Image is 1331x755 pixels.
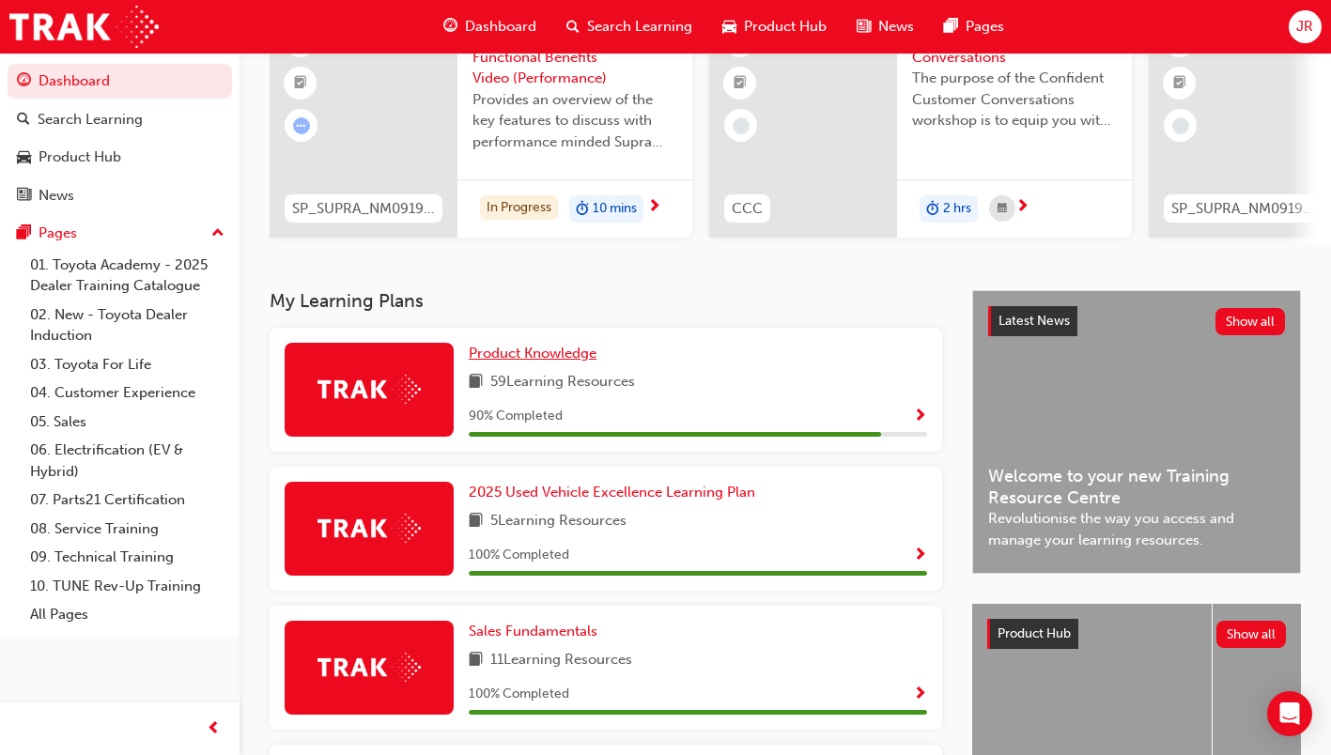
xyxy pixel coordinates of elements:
[944,15,958,39] span: pages-icon
[270,290,942,312] h3: My Learning Plans
[966,16,1004,38] span: Pages
[929,8,1019,46] a: pages-iconPages
[23,572,232,601] a: 10. TUNE Rev-Up Training
[23,485,232,515] a: 07. Parts21 Certification
[443,15,457,39] span: guage-icon
[8,140,232,175] a: Product Hub
[722,15,736,39] span: car-icon
[709,10,1132,238] a: 240CCCConfident Customer ConversationsThe purpose of the Confident Customer Conversations worksho...
[732,198,763,220] span: CCC
[8,60,232,216] button: DashboardSearch LearningProduct HubNews
[988,466,1285,508] span: Welcome to your new Training Resource Centre
[8,64,232,99] a: Dashboard
[998,625,1071,641] span: Product Hub
[1267,691,1312,736] div: Open Intercom Messenger
[913,686,927,703] span: Show Progress
[38,109,143,131] div: Search Learning
[472,25,677,89] span: TOYOTA GR SUPRA - Functional Benefits Video (Performance)
[469,621,605,642] a: Sales Fundamentals
[490,371,635,394] span: 59 Learning Resources
[593,198,637,220] span: 10 mins
[23,408,232,437] a: 05. Sales
[842,8,929,46] a: news-iconNews
[1296,16,1313,38] span: JR
[587,16,692,38] span: Search Learning
[551,8,707,46] a: search-iconSearch Learning
[39,223,77,244] div: Pages
[293,117,310,134] span: learningRecordVerb_ATTEMPT-icon
[469,649,483,672] span: book-icon
[469,345,596,362] span: Product Knowledge
[211,222,224,246] span: up-icon
[23,515,232,544] a: 08. Service Training
[733,117,750,134] span: learningRecordVerb_NONE-icon
[987,619,1286,649] a: Product HubShow all
[913,408,927,425] span: Show Progress
[1015,199,1029,216] span: next-icon
[317,514,421,543] img: Trak
[878,16,914,38] span: News
[9,6,159,48] img: Trak
[469,371,483,394] span: book-icon
[1171,198,1314,220] span: SP_SUPRA_NM0919_VID03
[23,378,232,408] a: 04. Customer Experience
[23,600,232,629] a: All Pages
[8,216,232,251] button: Pages
[270,10,692,238] a: 0SP_SUPRA_NM0919_VID02TOYOTA GR SUPRA - Functional Benefits Video (Performance)Provides an overvi...
[1216,621,1287,648] button: Show all
[988,306,1285,336] a: Latest NewsShow all
[1172,117,1189,134] span: learningRecordVerb_NONE-icon
[23,251,232,300] a: 01. Toyota Academy - 2025 Dealer Training Catalogue
[17,188,31,205] span: news-icon
[913,405,927,428] button: Show Progress
[943,198,971,220] span: 2 hrs
[490,510,627,533] span: 5 Learning Resources
[469,406,563,427] span: 90 % Completed
[23,350,232,379] a: 03. Toyota For Life
[707,8,842,46] a: car-iconProduct Hub
[744,16,827,38] span: Product Hub
[998,313,1070,329] span: Latest News
[469,484,755,501] span: 2025 Used Vehicle Excellence Learning Plan
[988,508,1285,550] span: Revolutionise the way you access and manage your learning resources.
[17,112,30,129] span: search-icon
[317,375,421,404] img: Trak
[17,149,31,166] span: car-icon
[972,290,1301,574] a: Latest NewsShow allWelcome to your new Training Resource CentreRevolutionise the way you access a...
[913,683,927,706] button: Show Progress
[8,178,232,213] a: News
[734,71,747,96] span: booktick-icon
[469,623,597,639] span: Sales Fundamentals
[857,15,871,39] span: news-icon
[926,197,939,222] span: duration-icon
[465,16,536,38] span: Dashboard
[913,544,927,567] button: Show Progress
[469,684,569,705] span: 100 % Completed
[39,146,121,168] div: Product Hub
[469,482,763,503] a: 2025 Used Vehicle Excellence Learning Plan
[576,197,589,222] span: duration-icon
[469,343,604,364] a: Product Knowledge
[1289,10,1322,43] button: JR
[469,510,483,533] span: book-icon
[469,545,569,566] span: 100 % Completed
[998,197,1007,221] span: calendar-icon
[647,199,661,216] span: next-icon
[292,198,435,220] span: SP_SUPRA_NM0919_VID02
[23,436,232,485] a: 06. Electrification (EV & Hybrid)
[207,717,221,741] span: prev-icon
[317,653,421,682] img: Trak
[472,89,677,153] span: Provides an overview of the key features to discuss with performance minded Supra guests.
[17,225,31,242] span: pages-icon
[17,73,31,90] span: guage-icon
[23,543,232,572] a: 09. Technical Training
[566,15,580,39] span: search-icon
[1215,308,1286,335] button: Show all
[912,68,1117,131] span: The purpose of the Confident Customer Conversations workshop is to equip you with tools to commun...
[490,649,632,672] span: 11 Learning Resources
[39,185,74,207] div: News
[23,300,232,350] a: 02. New - Toyota Dealer Induction
[913,547,927,564] span: Show Progress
